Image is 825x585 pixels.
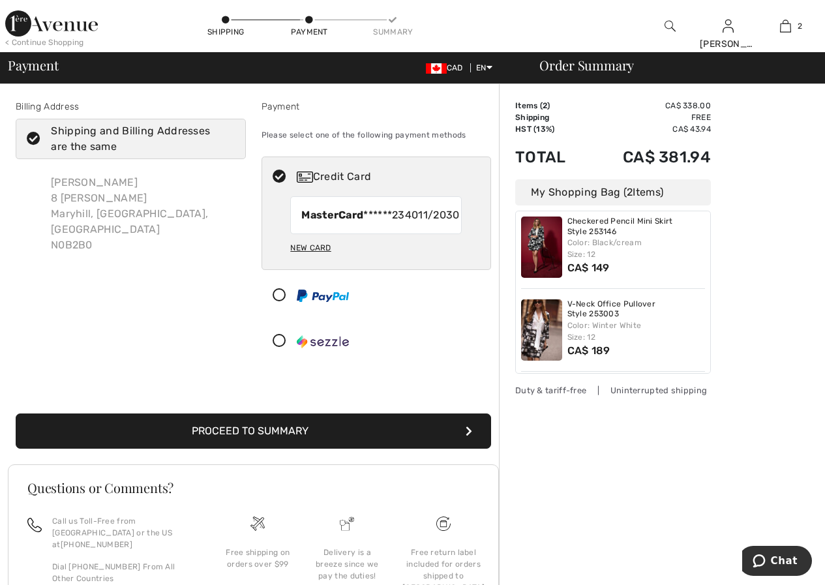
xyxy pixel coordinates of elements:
[524,59,817,72] div: Order Summary
[515,123,586,135] td: HST (13%)
[586,135,711,179] td: CA$ 381.94
[780,18,791,34] img: My Bag
[543,101,547,110] span: 2
[340,517,354,531] img: Delivery is a breeze since we pay the duties!
[567,237,706,260] div: Color: Black/cream Size: 12
[313,547,382,582] div: Delivery is a breeze since we pay the duties!
[436,517,451,531] img: Free shipping on orders over $99
[723,18,734,34] img: My Info
[515,135,586,179] td: Total
[16,100,246,113] div: Billing Address
[52,515,198,550] p: Call us Toll-Free from [GEOGRAPHIC_DATA] or the US at
[16,413,491,449] button: Proceed to Summary
[426,63,468,72] span: CAD
[586,123,711,135] td: CA$ 43.94
[52,561,198,584] p: Dial [PHONE_NUMBER] From All Other Countries
[426,63,447,74] img: Canadian Dollar
[567,299,706,320] a: V-Neck Office Pullover Style 253003
[515,100,586,112] td: Items ( )
[567,344,610,357] span: CA$ 189
[5,10,98,37] img: 1ère Avenue
[567,262,610,274] span: CA$ 149
[61,540,132,549] a: [PHONE_NUMBER]
[290,26,329,38] div: Payment
[567,320,706,343] div: Color: Winter White Size: 12
[521,217,562,278] img: Checkered Pencil Mini Skirt Style 253146
[51,123,226,155] div: Shipping and Billing Addresses are the same
[262,119,492,151] div: Please select one of the following payment methods
[5,37,84,48] div: < Continue Shopping
[301,209,363,221] strong: MasterCard
[373,26,412,38] div: Summary
[665,18,676,34] img: search the website
[40,164,246,263] div: [PERSON_NAME] 8 [PERSON_NAME] Maryhill, [GEOGRAPHIC_DATA], [GEOGRAPHIC_DATA] N0B2B0
[297,290,349,302] img: PayPal
[418,207,459,223] span: 11/2030
[297,172,313,183] img: Credit Card
[567,217,706,237] a: Checkered Pencil Mini Skirt Style 253146
[290,237,331,259] div: New Card
[27,518,42,532] img: call
[515,384,711,397] div: Duty & tariff-free | Uninterrupted shipping
[297,335,349,348] img: Sezzle
[8,59,58,72] span: Payment
[476,63,492,72] span: EN
[723,20,734,32] a: Sign In
[27,481,479,494] h3: Questions or Comments?
[206,26,245,38] div: Shipping
[515,112,586,123] td: Shipping
[521,299,562,361] img: V-Neck Office Pullover Style 253003
[586,100,711,112] td: CA$ 338.00
[224,547,292,570] div: Free shipping on orders over $99
[297,169,482,185] div: Credit Card
[627,186,633,198] span: 2
[700,37,757,51] div: [PERSON_NAME]
[586,112,711,123] td: Free
[742,546,812,578] iframe: Opens a widget where you can chat to one of our agents
[250,517,265,531] img: Free shipping on orders over $99
[262,100,492,113] div: Payment
[757,18,814,34] a: 2
[798,20,802,32] span: 2
[515,179,711,205] div: My Shopping Bag ( Items)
